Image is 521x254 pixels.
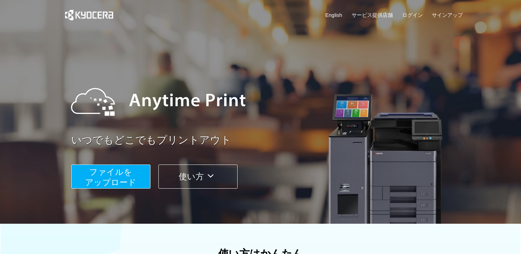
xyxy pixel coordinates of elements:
[158,165,238,189] button: 使い方
[432,11,463,19] a: サインアップ
[352,11,393,19] a: サービス提供店舗
[85,167,136,187] span: ファイルを ​​アップロード
[71,133,467,148] a: いつでもどこでもプリントアウト
[71,165,150,189] button: ファイルを​​アップロード
[325,11,342,19] a: English
[402,11,423,19] a: ログイン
